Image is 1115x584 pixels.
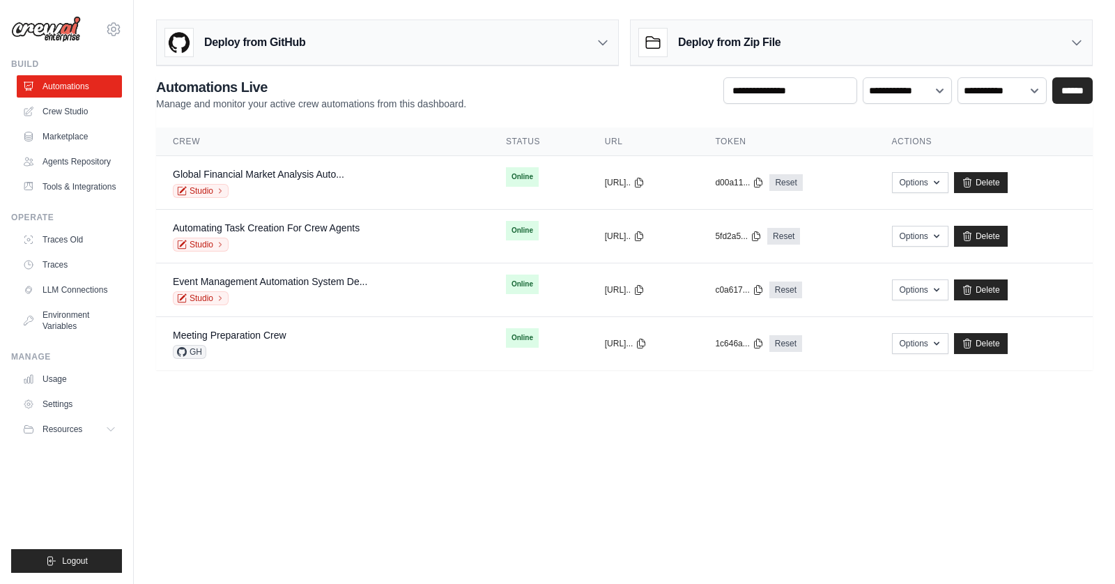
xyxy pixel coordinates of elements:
[11,351,122,362] div: Manage
[17,279,122,301] a: LLM Connections
[715,177,764,188] button: d00a11...
[17,125,122,148] a: Marketplace
[588,128,699,156] th: URL
[156,77,466,97] h2: Automations Live
[173,169,344,180] a: Global Financial Market Analysis Auto...
[954,333,1008,354] a: Delete
[173,291,229,305] a: Studio
[11,59,122,70] div: Build
[17,176,122,198] a: Tools & Integrations
[506,167,539,187] span: Online
[11,549,122,573] button: Logout
[17,304,122,337] a: Environment Variables
[165,29,193,56] img: GitHub Logo
[892,333,948,354] button: Options
[506,328,539,348] span: Online
[954,172,1008,193] a: Delete
[156,97,466,111] p: Manage and monitor your active crew automations from this dashboard.
[489,128,588,156] th: Status
[769,174,802,191] a: Reset
[769,282,802,298] a: Reset
[17,100,122,123] a: Crew Studio
[173,276,367,287] a: Event Management Automation System De...
[11,16,81,43] img: Logo
[506,275,539,294] span: Online
[678,34,780,51] h3: Deploy from Zip File
[11,212,122,223] div: Operate
[173,222,360,233] a: Automating Task Creation For Crew Agents
[17,368,122,390] a: Usage
[156,128,489,156] th: Crew
[17,75,122,98] a: Automations
[173,330,286,341] a: Meeting Preparation Crew
[892,226,948,247] button: Options
[43,424,82,435] span: Resources
[62,555,88,567] span: Logout
[17,254,122,276] a: Traces
[954,279,1008,300] a: Delete
[875,128,1093,156] th: Actions
[17,229,122,251] a: Traces Old
[506,221,539,240] span: Online
[173,238,229,252] a: Studio
[954,226,1008,247] a: Delete
[715,284,763,295] button: c0a617...
[715,231,762,242] button: 5fd2a5...
[698,128,875,156] th: Token
[17,151,122,173] a: Agents Repository
[173,345,206,359] span: GH
[769,335,802,352] a: Reset
[715,338,763,349] button: 1c646a...
[17,418,122,440] button: Resources
[17,393,122,415] a: Settings
[892,172,948,193] button: Options
[892,279,948,300] button: Options
[767,228,800,245] a: Reset
[204,34,305,51] h3: Deploy from GitHub
[173,184,229,198] a: Studio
